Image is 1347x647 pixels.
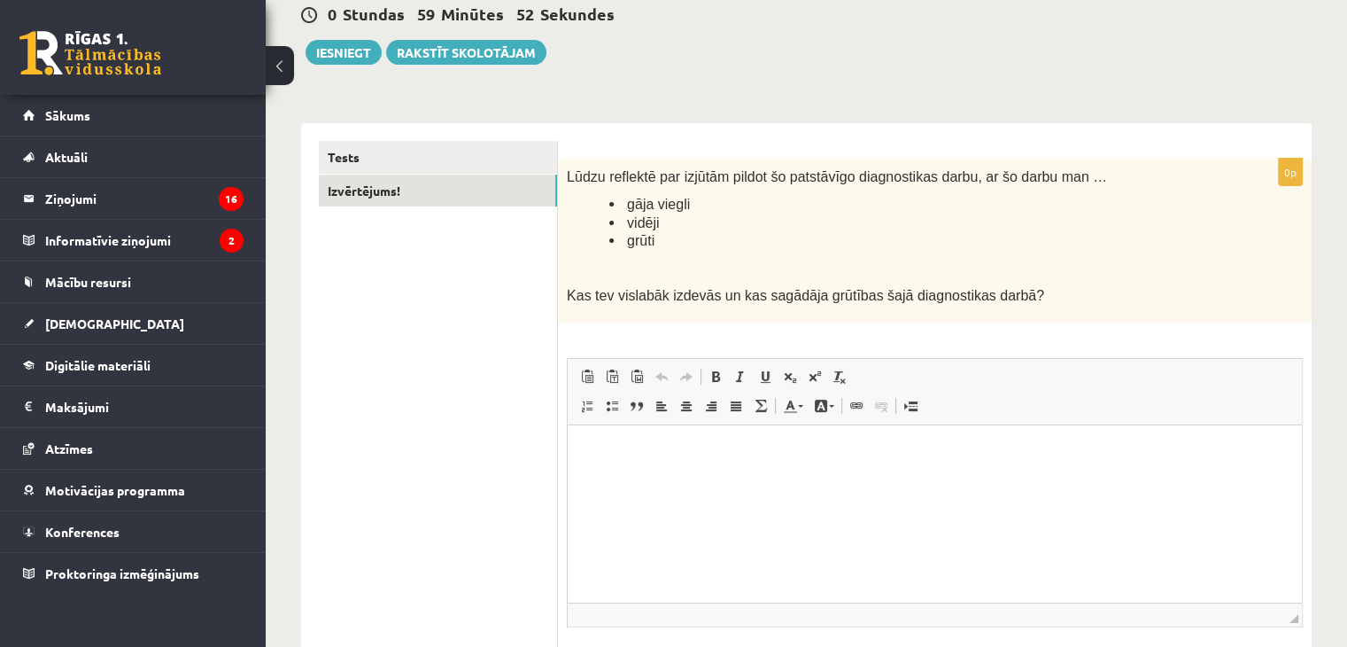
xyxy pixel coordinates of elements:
span: vidēji [627,215,659,230]
span: Motivācijas programma [45,482,185,498]
span: grūti [627,233,654,248]
span: [DEMOGRAPHIC_DATA] [45,316,184,331]
a: Ievietot lapas pārtraukumu drukai [898,394,923,417]
a: Ievietot kā vienkāršu tekstu (vadīšanas taustiņš+pārslēgšanas taustiņš+V) [600,365,624,388]
a: Aktuāli [23,136,244,177]
a: Atzīmes [23,428,244,469]
span: Sekundes [540,4,615,24]
a: Noņemt stilus [827,365,852,388]
span: Stundas [343,4,405,24]
a: Apakšraksts [778,365,802,388]
a: Ielīmēt (vadīšanas taustiņš+V) [575,365,600,388]
a: Ievietot no Worda [624,365,649,388]
a: Proktoringa izmēģinājums [23,553,244,594]
a: Maksājumi [23,386,244,427]
button: Iesniegt [306,40,382,65]
a: [DEMOGRAPHIC_DATA] [23,303,244,344]
span: Digitālie materiāli [45,357,151,373]
span: Atzīmes [45,440,93,456]
span: Proktoringa izmēģinājums [45,565,199,581]
a: Math [748,394,773,417]
a: Izlīdzināt pa kreisi [649,394,674,417]
a: Tests [319,141,557,174]
a: Ievietot/noņemt sarakstu ar aizzīmēm [600,394,624,417]
a: Augšraksts [802,365,827,388]
a: Atcelt (vadīšanas taustiņš+Z) [649,365,674,388]
a: Rīgas 1. Tālmācības vidusskola [19,31,161,75]
i: 16 [219,187,244,211]
p: 0p [1278,158,1303,186]
iframe: Bagātinātā teksta redaktors, wiswyg-editor-user-answer-47433926922780 [568,425,1302,603]
a: Izvērtējums! [319,175,557,207]
span: 0 [328,4,337,24]
a: Digitālie materiāli [23,345,244,386]
span: Sākums [45,107,90,123]
span: Kas tev vislabāk izdevās un kas sagādāja grūtības šajā diagnostikas darbā? [567,288,1044,303]
a: Motivācijas programma [23,470,244,511]
span: Konferences [45,524,120,540]
a: Izlīdzināt malas [724,394,748,417]
a: Izlīdzināt pa labi [699,394,724,417]
span: Minūtes [441,4,504,24]
span: gāja viegli [627,197,690,212]
a: Sākums [23,95,244,136]
span: Aktuāli [45,149,88,165]
a: Centrēti [674,394,699,417]
legend: Ziņojumi [45,178,244,219]
a: Atkārtot (vadīšanas taustiņš+Y) [674,365,699,388]
a: Bloka citāts [624,394,649,417]
a: Pasvītrojums (vadīšanas taustiņš+U) [753,365,778,388]
legend: Informatīvie ziņojumi [45,220,244,261]
span: Mērogot [1289,614,1298,623]
a: Konferences [23,511,244,552]
a: Treknraksts (vadīšanas taustiņš+B) [703,365,728,388]
i: 2 [220,229,244,253]
a: Fona krāsa [809,394,840,417]
legend: Maksājumi [45,386,244,427]
a: Teksta krāsa [778,394,809,417]
span: Lūdzu reflektē par izjūtām pildot šo patstāvīgo diagnostikas darbu, ar šo darbu man … [567,169,1107,184]
a: Atsaistīt [869,394,894,417]
a: Ievietot/noņemt numurētu sarakstu [575,394,600,417]
a: Informatīvie ziņojumi2 [23,220,244,261]
span: Mācību resursi [45,274,131,290]
a: Mācību resursi [23,261,244,302]
span: 59 [417,4,435,24]
a: Slīpraksts (vadīšanas taustiņš+I) [728,365,753,388]
span: 52 [516,4,534,24]
a: Saite (vadīšanas taustiņš+K) [844,394,869,417]
a: Rakstīt skolotājam [386,40,546,65]
a: Ziņojumi16 [23,178,244,219]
